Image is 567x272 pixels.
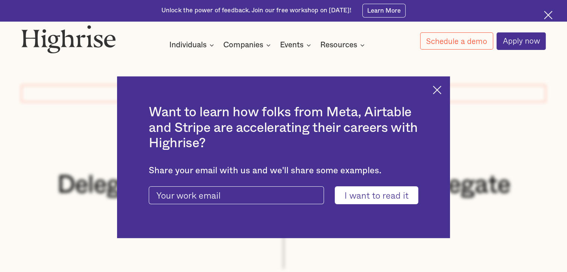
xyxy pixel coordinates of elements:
img: Cross icon [544,11,552,19]
div: Share your email with us and we'll share some examples. [149,165,418,176]
div: Individuals [169,41,216,50]
a: Apply now [497,32,546,50]
form: current-ascender-blog-article-modal-form [149,186,418,204]
img: Highrise logo [21,25,116,54]
input: I want to read it [335,186,418,204]
input: Your work email [149,186,324,204]
div: Companies [223,41,273,50]
div: Events [280,41,303,50]
div: Individuals [169,41,207,50]
div: Companies [223,41,263,50]
div: Resources [320,41,357,50]
a: Schedule a demo [420,32,493,50]
h2: Want to learn how folks from Meta, Airtable and Stripe are accelerating their careers with Highrise? [149,105,418,151]
div: Events [280,41,313,50]
img: Cross icon [433,86,441,94]
a: Learn More [362,4,406,17]
div: Unlock the power of feedback. Join our free workshop on [DATE]! [161,6,352,15]
div: Resources [320,41,367,50]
